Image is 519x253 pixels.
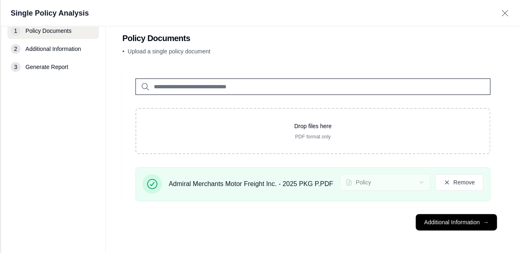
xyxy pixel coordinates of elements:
[435,174,483,191] button: Remove
[149,122,476,130] p: Drop files here
[25,63,68,71] span: Generate Report
[25,45,81,53] span: Additional Information
[122,48,124,55] span: •
[11,44,21,54] div: 2
[169,179,333,189] span: Admiral Merchants Motor Freight Inc. - 2025 PKG P.PDF
[483,218,489,226] span: →
[128,48,210,55] span: Upload a single policy document
[11,26,21,36] div: 1
[11,7,89,19] h1: Single Policy Analysis
[11,62,21,72] div: 3
[122,32,503,44] h2: Policy Documents
[25,27,71,35] span: Policy Documents
[149,133,476,140] p: PDF format only
[416,214,496,230] button: Additional Information→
